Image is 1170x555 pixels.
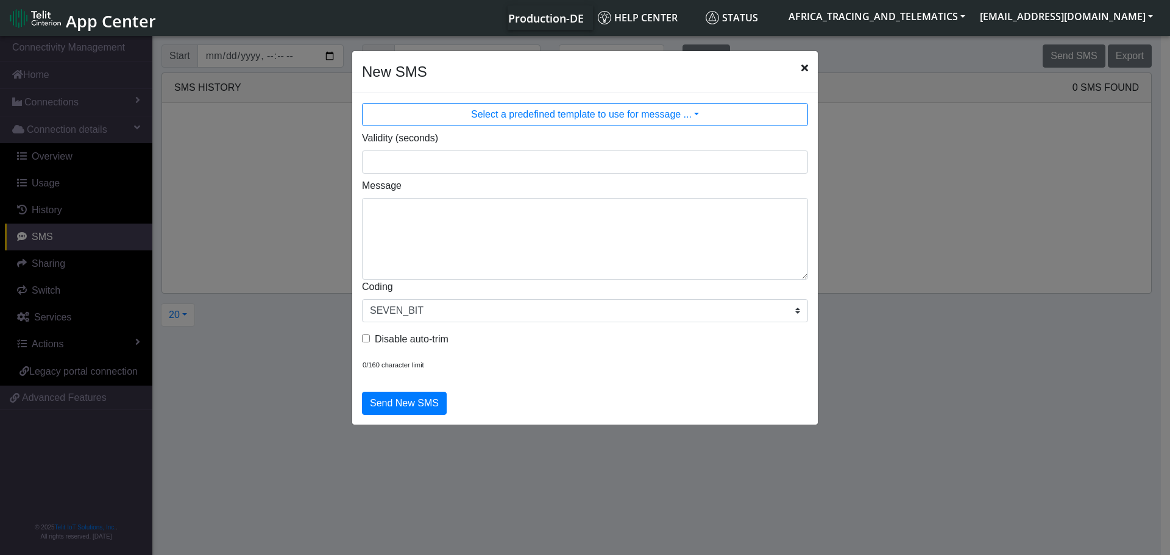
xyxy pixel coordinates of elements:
img: status.svg [706,11,719,24]
span: Help center [598,11,678,24]
span: 0/160 character limit [363,361,424,369]
span: Status [706,11,758,24]
button: AFRICA_TRACING_AND_TELEMATICS [781,5,973,27]
h4: New SMS [362,61,427,83]
img: logo-telit-cinterion-gw-new.png [10,9,61,28]
label: Message [362,179,402,193]
label: Validity (seconds) [362,131,438,146]
a: Your current platform instance [508,5,583,30]
button: Select a predefined template to use for message ... [362,103,808,126]
span: App Center [66,10,156,32]
button: [EMAIL_ADDRESS][DOMAIN_NAME] [973,5,1160,27]
span: Close [801,61,808,76]
label: Coding [362,280,393,294]
span: Production-DE [508,11,584,26]
img: knowledge.svg [598,11,611,24]
label: Disable auto-trim [375,332,448,347]
button: Send New SMS [362,392,447,415]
